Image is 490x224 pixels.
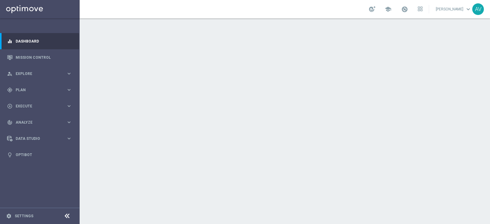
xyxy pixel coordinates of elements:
div: Mission Control [7,49,72,65]
span: Plan [16,88,66,92]
i: track_changes [7,120,13,125]
button: track_changes Analyze keyboard_arrow_right [7,120,72,125]
span: Analyze [16,121,66,124]
div: Optibot [7,147,72,163]
i: keyboard_arrow_right [66,71,72,77]
button: Data Studio keyboard_arrow_right [7,136,72,141]
div: Dashboard [7,33,72,49]
i: equalizer [7,39,13,44]
button: equalizer Dashboard [7,39,72,44]
span: keyboard_arrow_down [465,6,472,13]
button: person_search Explore keyboard_arrow_right [7,71,72,76]
div: Analyze [7,120,66,125]
i: keyboard_arrow_right [66,87,72,93]
i: keyboard_arrow_right [66,119,72,125]
i: keyboard_arrow_right [66,103,72,109]
a: Settings [15,214,33,218]
span: school [385,6,391,13]
a: Mission Control [16,49,72,65]
i: person_search [7,71,13,77]
div: Execute [7,103,66,109]
a: Optibot [16,147,72,163]
div: Explore [7,71,66,77]
div: Plan [7,87,66,93]
button: play_circle_outline Execute keyboard_arrow_right [7,104,72,109]
button: lightbulb Optibot [7,152,72,157]
i: gps_fixed [7,87,13,93]
a: [PERSON_NAME]keyboard_arrow_down [435,5,472,14]
i: lightbulb [7,152,13,158]
span: Data Studio [16,137,66,140]
i: settings [6,213,12,219]
div: AV [472,3,484,15]
button: Mission Control [7,55,72,60]
i: play_circle_outline [7,103,13,109]
div: Data Studio [7,136,66,141]
i: keyboard_arrow_right [66,136,72,141]
a: Dashboard [16,33,72,49]
button: gps_fixed Plan keyboard_arrow_right [7,88,72,92]
span: Execute [16,104,66,108]
span: Explore [16,72,66,76]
